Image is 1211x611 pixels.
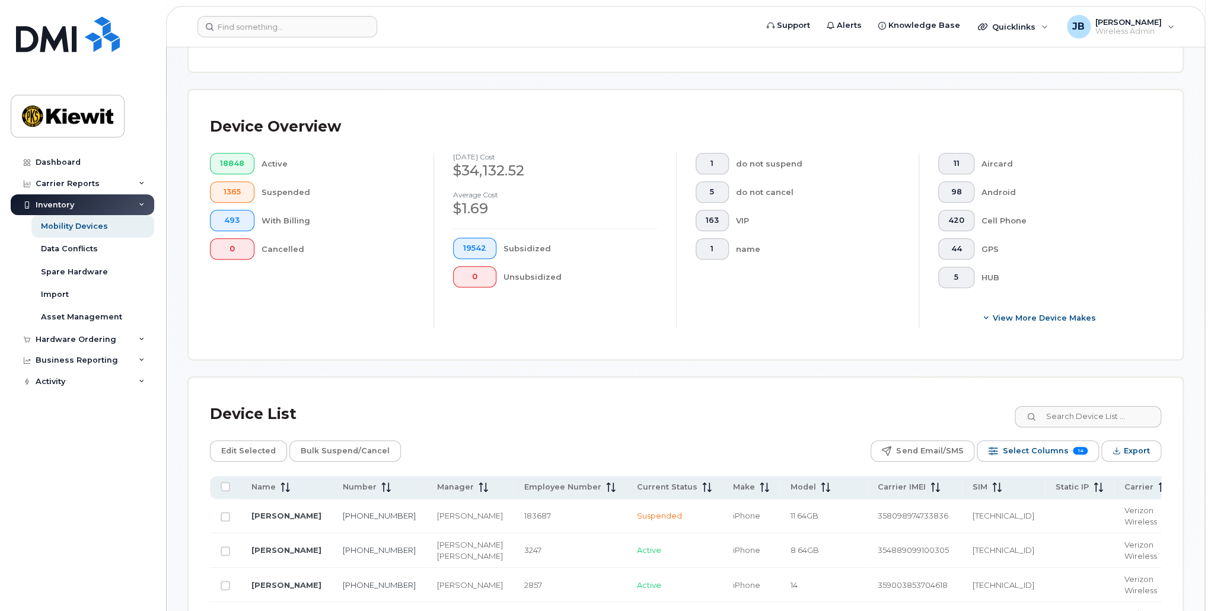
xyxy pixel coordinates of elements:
[938,238,974,260] button: 44
[503,238,658,259] div: Subsidized
[221,442,276,460] span: Edit Selected
[878,482,926,492] span: Carrier IMEI
[251,545,321,555] a: [PERSON_NAME]
[759,14,818,37] a: Support
[1059,15,1183,39] div: Jessica Bussen
[948,159,964,168] span: 11
[262,153,415,174] div: Active
[733,511,760,520] span: iPhone
[343,580,416,590] a: [PHONE_NUMBER]
[437,580,503,591] div: [PERSON_NAME]
[210,238,254,260] button: 0
[1124,482,1153,492] span: Carrier
[878,511,948,520] span: 358098974733836
[736,153,900,174] div: do not suspend
[1095,27,1162,36] span: Wireless Admin
[524,482,601,492] span: Employee Number
[262,181,415,203] div: Suspended
[837,20,862,31] span: Alerts
[524,580,542,590] span: 2857
[948,187,964,197] span: 98
[973,580,1034,590] span: [TECHNICAL_ID]
[637,580,661,590] span: Active
[948,244,964,254] span: 44
[1095,17,1162,27] span: [PERSON_NAME]
[220,159,244,168] span: 18848
[733,580,760,590] span: iPhone
[1072,20,1085,34] span: JB
[696,181,729,203] button: 5
[210,440,287,462] button: Edit Selected
[343,545,416,555] a: [PHONE_NUMBER]
[938,153,974,174] button: 11
[870,14,968,37] a: Knowledge Base
[1159,559,1202,602] iframe: Messenger Launcher
[1124,442,1150,460] span: Export
[896,442,963,460] span: Send Email/SMS
[791,511,818,520] span: 11 64GB
[1002,442,1068,460] span: Select Columns
[210,153,254,174] button: 18848
[437,539,503,551] div: [PERSON_NAME]
[938,210,974,231] button: 420
[736,210,900,231] div: VIP
[197,16,377,37] input: Find something...
[289,440,401,462] button: Bulk Suspend/Cancel
[463,244,486,253] span: 19542
[453,238,496,259] button: 19542
[437,551,503,562] div: [PERSON_NAME]
[981,210,1143,231] div: Cell Phone
[453,161,657,181] div: $34,132.52
[1056,482,1089,492] span: Static IP
[301,442,390,460] span: Bulk Suspend/Cancel
[210,111,341,142] div: Device Overview
[343,511,416,520] a: [PHONE_NUMBER]
[791,482,816,492] span: Model
[970,15,1056,39] div: Quicklinks
[1101,440,1161,462] button: Export
[463,272,486,281] span: 0
[706,187,719,197] span: 5
[524,545,541,555] span: 3247
[437,510,503,522] div: [PERSON_NAME]
[453,199,657,219] div: $1.69
[981,238,1143,260] div: GPS
[1015,406,1161,427] input: Search Device List ...
[981,153,1143,174] div: Aircard
[1124,574,1157,595] span: Verizon Wireless
[733,482,755,492] span: Make
[818,14,870,37] a: Alerts
[453,191,657,199] h4: Average cost
[696,210,729,231] button: 163
[871,440,974,462] button: Send Email/SMS
[1124,506,1157,526] span: Verizon Wireless
[948,216,964,225] span: 420
[993,312,1096,324] span: View More Device Makes
[977,440,1099,462] button: Select Columns 14
[637,482,697,492] span: Current Status
[251,580,321,590] a: [PERSON_NAME]
[220,187,244,197] span: 1365
[938,307,1142,328] button: View More Device Makes
[453,153,657,161] h4: [DATE] cost
[262,210,415,231] div: With Billing
[878,580,948,590] span: 359003853704618
[706,216,719,225] span: 163
[992,22,1035,31] span: Quicklinks
[981,181,1143,203] div: Android
[888,20,960,31] span: Knowledge Base
[210,399,297,430] div: Device List
[637,511,682,520] span: Suspended
[210,181,254,203] button: 1365
[938,181,974,203] button: 98
[1124,540,1157,561] span: Verizon Wireless
[210,210,254,231] button: 493
[524,511,551,520] span: 183687
[973,482,987,492] span: SIM
[733,545,760,555] span: iPhone
[453,266,496,287] button: 0
[220,216,244,225] span: 493
[938,267,974,288] button: 5
[973,545,1034,555] span: [TECHNICAL_ID]
[706,159,719,168] span: 1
